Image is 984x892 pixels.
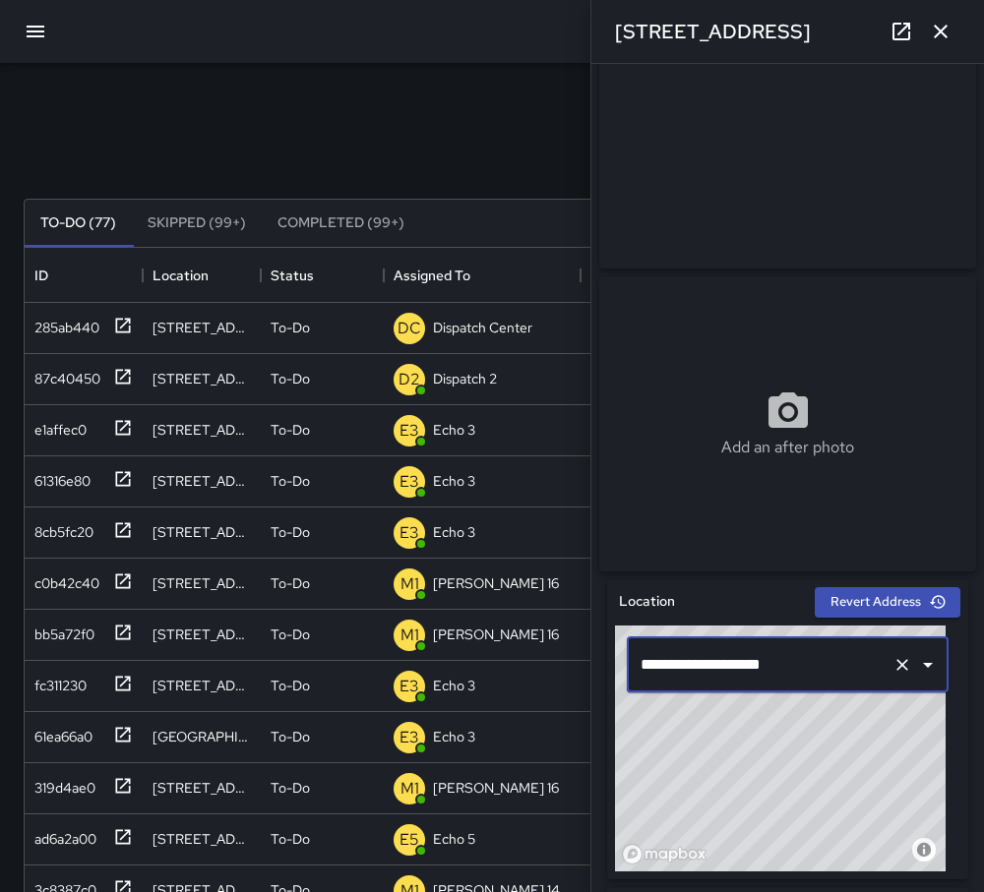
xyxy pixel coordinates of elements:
[25,200,132,247] button: To-Do (77)
[400,521,419,545] p: E3
[271,369,310,388] p: To-Do
[433,624,559,644] p: [PERSON_NAME] 16
[384,248,581,303] div: Assigned To
[27,514,93,542] div: 8cb5fc20
[34,248,48,303] div: ID
[271,829,310,849] p: To-Do
[153,522,251,542] div: 1728 San Pablo Avenue
[271,522,310,542] p: To-Do
[433,829,475,849] p: Echo 5
[433,369,497,388] p: Dispatch 2
[27,668,87,695] div: fc311230
[400,470,419,494] p: E3
[153,778,251,798] div: 347 14th Street
[27,361,100,388] div: 87c40450
[27,565,99,593] div: c0b42c40
[153,471,251,491] div: 2350 Webster Street
[27,463,91,491] div: 61316e80
[27,821,96,849] div: ad6a2a00
[271,471,310,491] p: To-Do
[153,318,251,337] div: 380 15th Street
[433,318,532,337] p: Dispatch Center
[271,778,310,798] p: To-Do
[153,420,251,440] div: 1942 Telegraph Avenue
[271,727,310,746] p: To-Do
[394,248,470,303] div: Assigned To
[271,573,310,593] p: To-Do
[153,573,251,593] div: 1450 Broadway
[400,675,419,698] p: E3
[261,248,384,303] div: Status
[25,248,143,303] div: ID
[433,778,559,798] p: [PERSON_NAME] 16
[153,829,251,849] div: 1319 Franklin Street
[400,777,419,801] p: M1
[400,572,419,596] p: M1
[153,727,251,746] div: 1741 Telegraph Avenue
[271,420,310,440] p: To-Do
[433,727,475,746] p: Echo 3
[400,419,419,443] p: E3
[433,471,475,491] p: Echo 3
[398,317,421,340] p: DC
[399,368,420,391] p: D2
[271,624,310,644] p: To-Do
[27,310,99,337] div: 285ab440
[27,719,92,746] div: 61ea66a0
[271,248,314,303] div: Status
[433,676,475,695] p: Echo 3
[433,420,475,440] p: Echo 3
[27,770,95,798] div: 319d4ae0
[27,617,94,644] div: bb5a72f0
[433,522,475,542] p: Echo 3
[271,676,310,695] p: To-Do
[27,412,87,440] div: e1affec0
[400,828,419,852] p: E5
[153,369,251,388] div: 1126 Franklin Street
[433,573,559,593] p: [PERSON_NAME] 16
[143,248,261,303] div: Location
[153,248,209,303] div: Location
[132,200,262,247] button: Skipped (99+)
[262,200,420,247] button: Completed (99+)
[400,726,419,749] p: E3
[400,624,419,647] p: M1
[153,676,251,695] div: 1645 Telegraph Avenue
[271,318,310,337] p: To-Do
[153,624,251,644] div: 303 19th Street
